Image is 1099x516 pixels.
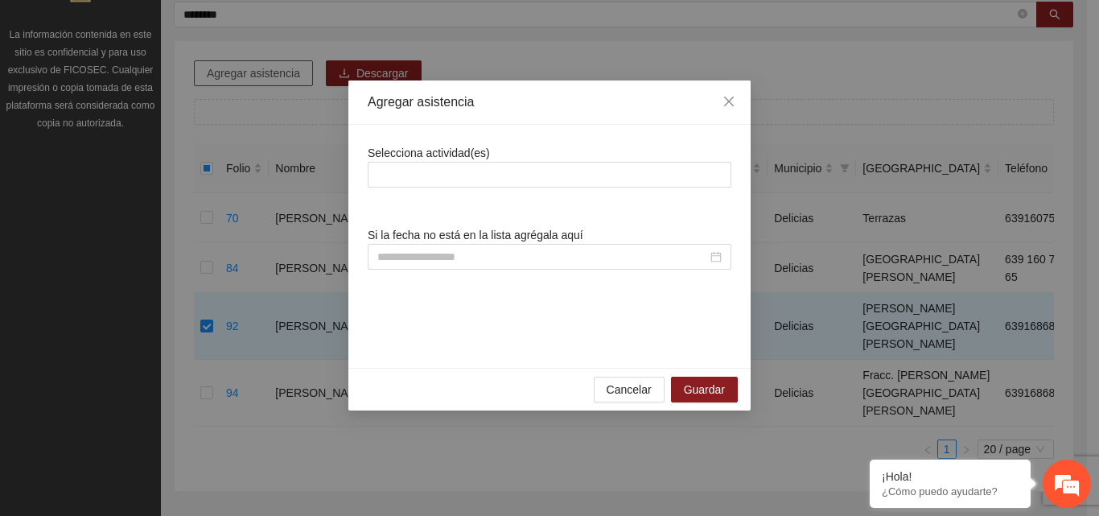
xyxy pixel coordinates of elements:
div: ¡Hola! [882,470,1019,483]
button: Close [707,80,751,124]
span: Estamos en línea. [93,167,222,330]
div: Chatee con nosotros ahora [84,82,270,103]
span: Si la fecha no está en la lista agrégala aquí [368,229,583,241]
div: Agregar asistencia [368,93,731,111]
span: Cancelar [607,381,652,398]
button: Cancelar [594,377,665,402]
span: close [722,95,735,108]
div: Minimizar ventana de chat en vivo [264,8,303,47]
span: Selecciona actividad(es) [368,147,490,159]
textarea: Escriba su mensaje y pulse “Intro” [8,345,307,401]
span: Guardar [684,381,725,398]
p: ¿Cómo puedo ayudarte? [882,485,1019,497]
button: Guardar [671,377,738,402]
